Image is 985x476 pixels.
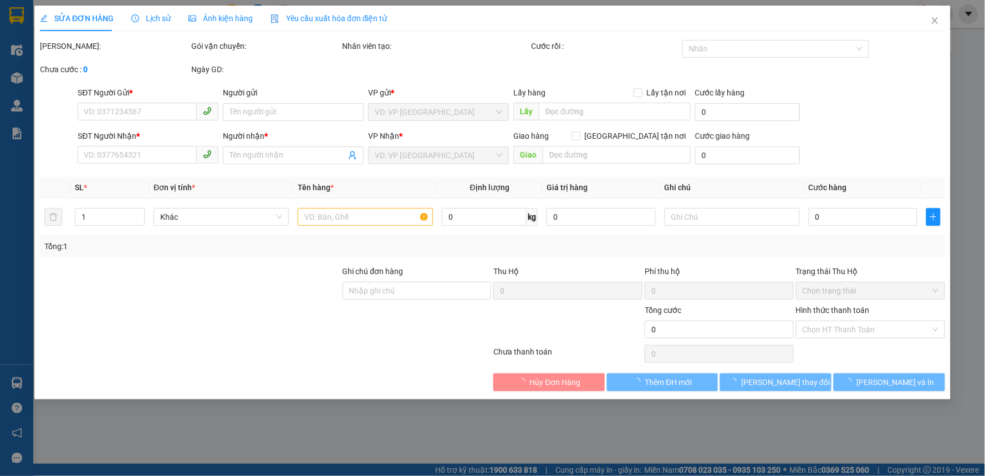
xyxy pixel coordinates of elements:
[547,183,588,192] span: Giá trị hàng
[514,131,549,140] span: Giao hàng
[494,373,605,391] button: Hủy Đơn Hàng
[470,183,509,192] span: Định lượng
[645,306,681,315] span: Tổng cước
[796,306,870,315] label: Hình thức thanh toán
[492,346,644,365] div: Chưa thanh toán
[803,282,938,299] span: Chọn trạng thái
[40,63,189,75] div: Chưa cước :
[845,378,857,386] span: loading
[298,183,334,192] span: Tên hàng
[188,14,196,22] span: picture
[271,14,387,23] span: Yêu cầu xuất hóa đơn điện tử
[493,267,519,276] span: Thu Hộ
[203,107,212,115] span: phone
[83,65,88,74] b: 0
[223,87,364,99] div: Người gửi
[44,208,62,226] button: delete
[191,40,340,52] div: Gói vận chuyển:
[518,378,530,386] span: loading
[188,14,253,23] span: Ảnh kiện hàng
[369,131,400,140] span: VP Nhận
[645,265,794,282] div: Phí thu hộ
[131,14,171,23] span: Lịch sử
[695,103,800,121] input: Cước lấy hàng
[834,373,945,391] button: [PERSON_NAME] và In
[160,209,282,225] span: Khác
[298,208,433,226] input: VD: Bàn, Ghế
[131,14,139,22] span: clock-circle
[695,146,800,164] input: Cước giao hàng
[532,40,681,52] div: Cước rồi :
[742,376,830,388] span: [PERSON_NAME] thay đổi
[343,282,492,300] input: Ghi chú đơn hàng
[539,103,691,120] input: Dọc đường
[926,208,940,226] button: plus
[44,240,380,252] div: Tổng: 1
[927,212,940,221] span: plus
[75,183,84,192] span: SL
[729,378,742,386] span: loading
[931,16,940,25] span: close
[809,183,847,192] span: Cước hàng
[695,131,750,140] label: Cước giao hàng
[40,14,114,23] span: SỬA ĐƠN HÀNG
[580,130,691,142] span: [GEOGRAPHIC_DATA] tận nơi
[514,88,546,97] span: Lấy hàng
[514,146,543,164] span: Giao
[78,130,218,142] div: SĐT Người Nhận
[920,6,951,37] button: Close
[660,177,804,199] th: Ghi chú
[203,150,212,159] span: phone
[271,14,279,23] img: icon
[154,183,195,192] span: Đơn vị tính
[349,151,358,160] span: user-add
[721,373,832,391] button: [PERSON_NAME] thay đổi
[633,378,645,386] span: loading
[607,373,718,391] button: Thêm ĐH mới
[40,14,48,22] span: edit
[343,267,404,276] label: Ghi chú đơn hàng
[543,146,691,164] input: Dọc đường
[191,63,340,75] div: Ngày GD:
[514,103,539,120] span: Lấy
[223,130,364,142] div: Người nhận
[527,208,538,226] span: kg
[695,88,745,97] label: Cước lấy hàng
[530,376,581,388] span: Hủy Đơn Hàng
[645,376,692,388] span: Thêm ĐH mới
[796,265,945,277] div: Trạng thái Thu Hộ
[78,87,218,99] div: SĐT Người Gửi
[857,376,935,388] span: [PERSON_NAME] và In
[369,87,509,99] div: VP gửi
[665,208,800,226] input: Ghi Chú
[40,40,189,52] div: [PERSON_NAME]:
[343,40,529,52] div: Nhân viên tạo:
[642,87,691,99] span: Lấy tận nơi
